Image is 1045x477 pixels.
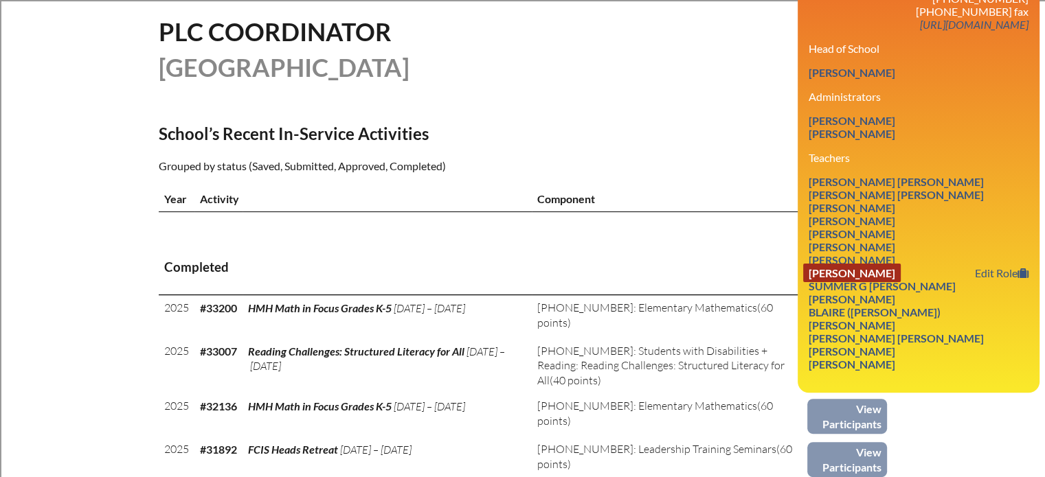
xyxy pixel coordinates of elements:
[803,63,901,82] a: [PERSON_NAME]
[5,92,1040,104] div: Move To ...
[809,42,1029,55] h3: Head of School
[803,264,901,282] a: [PERSON_NAME]
[803,237,901,256] a: [PERSON_NAME]
[803,290,901,308] a: [PERSON_NAME]
[803,211,901,230] a: [PERSON_NAME]
[803,111,901,130] a: [PERSON_NAME]
[5,67,1040,80] div: Sign out
[914,15,1034,34] a: [URL][DOMAIN_NAME]
[803,303,1034,334] a: Blaire ([PERSON_NAME]) [PERSON_NAME]
[809,151,1029,164] h3: Teachers
[803,355,901,373] a: [PERSON_NAME]
[5,5,1040,18] div: Sort A > Z
[803,342,901,360] a: [PERSON_NAME]
[809,90,1029,103] h3: Administrators
[803,172,989,191] a: [PERSON_NAME] [PERSON_NAME]
[803,198,901,217] a: [PERSON_NAME]
[5,55,1040,67] div: Options
[803,185,989,204] a: [PERSON_NAME] [PERSON_NAME]
[5,43,1040,55] div: Delete
[969,264,1034,282] a: Edit Role
[803,329,989,347] a: [PERSON_NAME] [PERSON_NAME]
[803,224,901,243] a: [PERSON_NAME]
[803,277,961,295] a: Summer G [PERSON_NAME]
[803,251,901,269] a: [PERSON_NAME]
[5,80,1040,92] div: Rename
[803,124,901,143] a: [PERSON_NAME]
[5,18,1040,30] div: Sort New > Old
[5,30,1040,43] div: Move To ...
